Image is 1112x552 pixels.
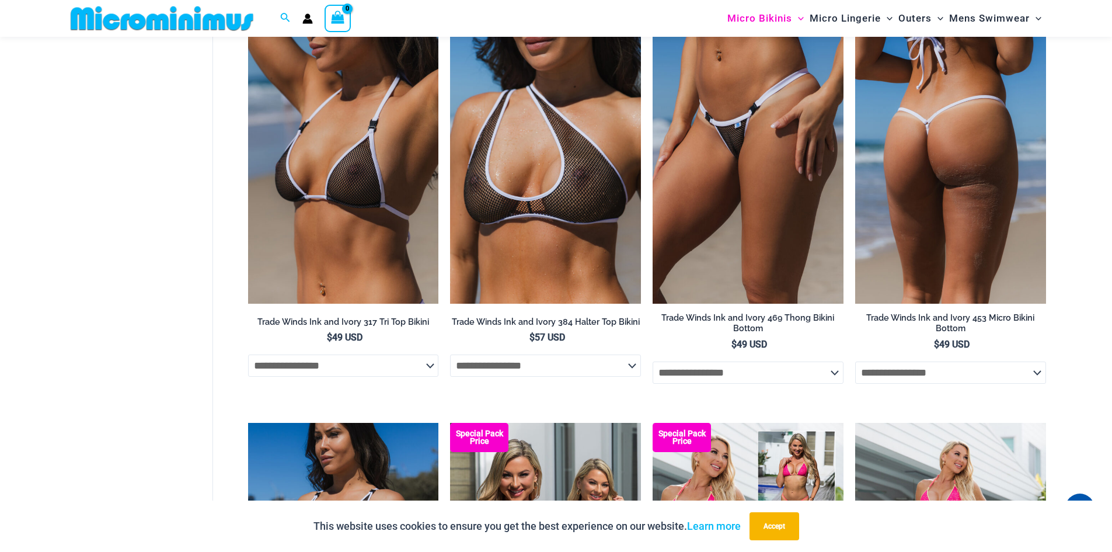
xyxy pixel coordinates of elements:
span: $ [934,339,939,350]
span: $ [327,332,332,343]
b: Special Pack Price [653,430,711,445]
a: Search icon link [280,11,291,26]
span: Micro Lingerie [810,4,881,33]
a: Trade Winds Ink and Ivory 469 Thong Bikini Bottom [653,313,843,339]
bdi: 49 USD [731,339,767,350]
a: Learn more [687,520,741,532]
a: Trade Winds Ink and Ivory 453 Micro Bikini Bottom [855,313,1046,339]
span: Outers [898,4,932,33]
span: Menu Toggle [881,4,893,33]
a: Trade Winds Ink and Ivory 384 Halter Top Bikini [450,317,641,332]
a: Tradewinds Ink and Ivory 317 Tri Top 01Tradewinds Ink and Ivory 317 Tri Top 453 Micro 06Tradewind... [248,18,439,304]
h2: Trade Winds Ink and Ivory 384 Halter Top Bikini [450,317,641,328]
h2: Trade Winds Ink and Ivory 453 Micro Bikini Bottom [855,313,1046,334]
img: MM SHOP LOGO FLAT [66,5,258,32]
a: Trade Winds Ink and Ivory 317 Tri Top Bikini [248,317,439,332]
span: Menu Toggle [792,4,804,33]
a: Mens SwimwearMenu ToggleMenu Toggle [946,4,1044,33]
img: Tradewinds Ink and Ivory 469 Thong 01 [653,18,843,304]
span: Menu Toggle [932,4,943,33]
img: Tradewinds Ink and Ivory 317 Tri Top 01 [248,18,439,304]
p: This website uses cookies to ensure you get the best experience on our website. [313,518,741,535]
a: Tradewinds Ink and Ivory 384 Halter 01Tradewinds Ink and Ivory 384 Halter 02Tradewinds Ink and Iv... [450,18,641,304]
b: Special Pack Price [450,430,508,445]
span: Menu Toggle [1030,4,1041,33]
button: Accept [750,512,799,540]
a: View Shopping Cart, empty [325,5,351,32]
nav: Site Navigation [723,2,1047,35]
span: $ [731,339,737,350]
a: OutersMenu ToggleMenu Toggle [895,4,946,33]
bdi: 49 USD [934,339,970,350]
a: Tradewinds Ink and Ivory 317 Tri Top 453 Micro 03Tradewinds Ink and Ivory 317 Tri Top 453 Micro 0... [855,18,1046,304]
img: Tradewinds Ink and Ivory 384 Halter 01 [450,18,641,304]
a: Tradewinds Ink and Ivory 469 Thong 01Tradewinds Ink and Ivory 469 Thong 02Tradewinds Ink and Ivor... [653,18,843,304]
bdi: 57 USD [529,332,565,343]
span: Micro Bikinis [727,4,792,33]
bdi: 49 USD [327,332,362,343]
img: Tradewinds Ink and Ivory 317 Tri Top 453 Micro 02 [855,18,1046,304]
a: Micro LingerieMenu ToggleMenu Toggle [807,4,895,33]
span: $ [529,332,535,343]
span: Mens Swimwear [949,4,1030,33]
h2: Trade Winds Ink and Ivory 469 Thong Bikini Bottom [653,313,843,334]
a: Account icon link [302,13,313,24]
a: Micro BikinisMenu ToggleMenu Toggle [724,4,807,33]
h2: Trade Winds Ink and Ivory 317 Tri Top Bikini [248,317,439,328]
